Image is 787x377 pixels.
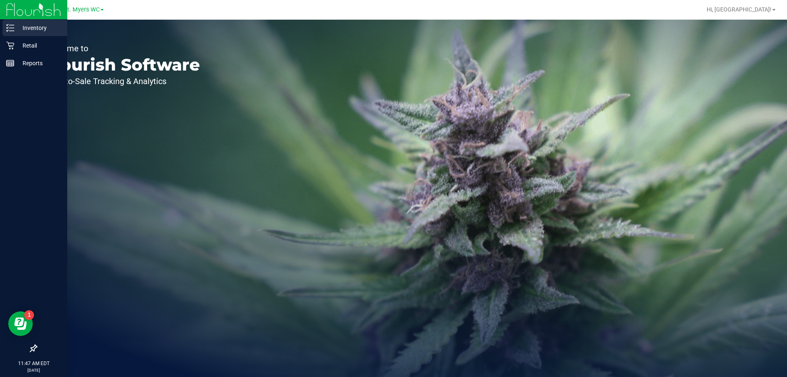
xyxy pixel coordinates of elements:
[6,41,14,50] inline-svg: Retail
[14,41,64,50] p: Retail
[44,44,200,53] p: Welcome to
[14,23,64,33] p: Inventory
[6,59,14,67] inline-svg: Reports
[64,6,100,13] span: Ft. Myers WC
[24,310,34,320] iframe: Resource center unread badge
[4,360,64,367] p: 11:47 AM EDT
[4,367,64,373] p: [DATE]
[707,6,771,13] span: Hi, [GEOGRAPHIC_DATA]!
[8,311,33,336] iframe: Resource center
[44,77,200,85] p: Seed-to-Sale Tracking & Analytics
[6,24,14,32] inline-svg: Inventory
[14,58,64,68] p: Reports
[44,57,200,73] p: Flourish Software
